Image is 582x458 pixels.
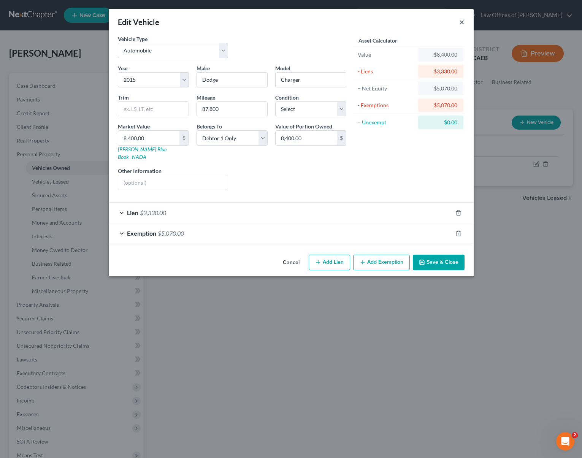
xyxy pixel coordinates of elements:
div: $5,070.00 [424,101,457,109]
div: - Liens [358,68,415,75]
label: Condition [275,94,299,101]
iframe: Intercom live chat [556,432,574,450]
label: Year [118,64,128,72]
div: Edit Vehicle [118,17,160,27]
input: 0.00 [118,131,179,145]
button: Add Exemption [353,255,410,271]
span: Exemption [127,230,156,237]
div: $0.00 [424,119,457,126]
a: NADA [132,154,146,160]
button: Save & Close [413,255,465,271]
a: [PERSON_NAME] Blue Book [118,146,167,160]
span: 2 [572,432,578,438]
input: (optional) [118,175,228,190]
div: $5,070.00 [424,85,457,92]
span: Make [197,65,210,71]
div: = Unexempt [358,119,415,126]
label: Other Information [118,167,162,175]
div: = Net Equity [358,85,415,92]
input: ex. Nissan [197,73,267,87]
label: Model [275,64,290,72]
div: Value [358,51,415,59]
button: Add Lien [309,255,350,271]
button: × [459,17,465,27]
div: $ [337,131,346,145]
span: $3,330.00 [140,209,166,216]
label: Trim [118,94,129,101]
input: ex. LS, LT, etc [118,102,189,116]
input: ex. Altima [276,73,346,87]
label: Value of Portion Owned [275,122,332,130]
input: -- [197,102,267,116]
div: $8,400.00 [424,51,457,59]
div: - Exemptions [358,101,415,109]
label: Mileage [197,94,215,101]
button: Cancel [277,255,306,271]
input: 0.00 [276,131,337,145]
div: $3,330.00 [424,68,457,75]
span: Belongs To [197,123,222,130]
label: Vehicle Type [118,35,147,43]
span: $5,070.00 [158,230,184,237]
label: Market Value [118,122,150,130]
label: Asset Calculator [358,36,397,44]
div: $ [179,131,189,145]
span: Lien [127,209,138,216]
